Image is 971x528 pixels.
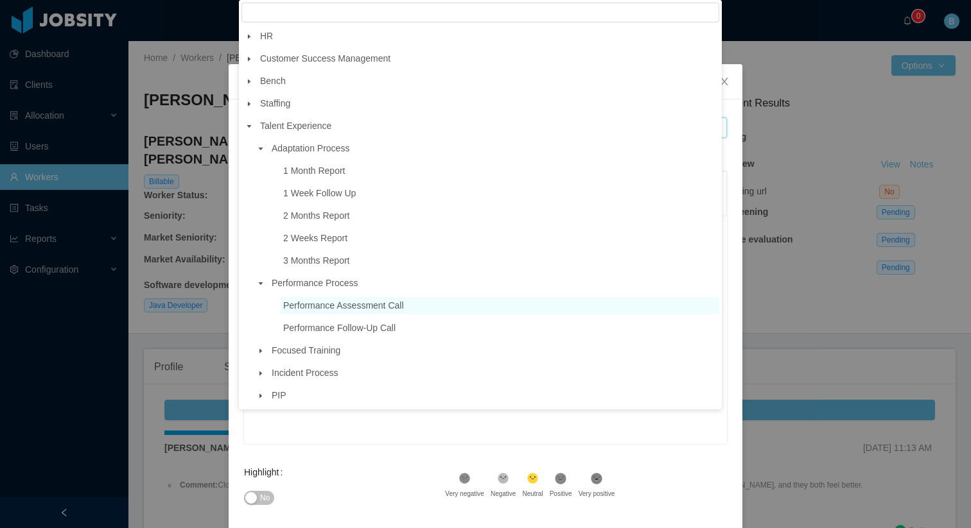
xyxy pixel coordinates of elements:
span: Performance Assessment Call [283,300,404,311]
span: 2 Months Report [280,207,719,225]
span: HR [257,28,719,45]
span: Performance Process [268,275,719,292]
i: icon: caret-down [258,280,264,287]
label: Highlight [244,467,288,477]
span: 2 Months Report [283,210,350,221]
span: Performance Follow-Up Call [280,319,719,337]
span: Staffing [260,98,290,108]
button: Close [706,64,742,100]
span: Talent Experience [260,121,331,131]
span: Customer Success Management [260,53,390,64]
i: icon: caret-down [258,393,264,399]
span: 1 Month Report [280,162,719,180]
span: PIP [268,387,719,404]
div: Neutral [522,489,543,498]
span: Performance Follow-Up Call [283,323,396,333]
span: PIP [272,390,286,400]
span: 3 Months Report [280,252,719,269]
span: Focused Training [268,342,719,359]
i: icon: close [719,76,730,87]
button: Highlight [244,491,274,505]
input: filter select [241,3,719,22]
span: Performance Process [272,278,358,288]
span: 1 Week Follow Up [280,185,719,202]
i: icon: caret-down [258,146,264,152]
div: Negative [491,489,516,498]
span: Staffing [257,95,719,112]
span: Performance Assessment Call [280,297,719,314]
i: icon: caret-down [258,370,264,377]
span: Customer Success Management [257,50,719,67]
i: icon: caret-down [246,33,252,40]
div: Very negative [445,489,484,498]
div: Positive [550,489,572,498]
div: Very positive [579,489,615,498]
span: Focused Training [272,345,340,355]
span: Bench [257,72,719,90]
i: icon: caret-down [258,348,264,354]
span: 1 Month Report [283,166,346,176]
i: icon: caret-down [246,56,252,62]
span: Bench [260,76,286,86]
span: Incident Process [268,364,719,382]
span: 3 Months Report [283,255,350,266]
span: 2 Weeks Report [283,233,347,243]
i: icon: caret-down [246,78,252,85]
span: 1 Week Follow Up [283,188,356,198]
i: icon: caret-down [246,101,252,107]
span: Incident Process [272,368,338,378]
span: Talent Experience [257,117,719,135]
span: 2 Weeks Report [280,230,719,247]
span: HR [260,31,273,41]
span: No [260,491,270,504]
span: Adaptation Process [272,143,349,153]
span: Adaptation Process [268,140,719,157]
i: icon: caret-down [246,123,252,130]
